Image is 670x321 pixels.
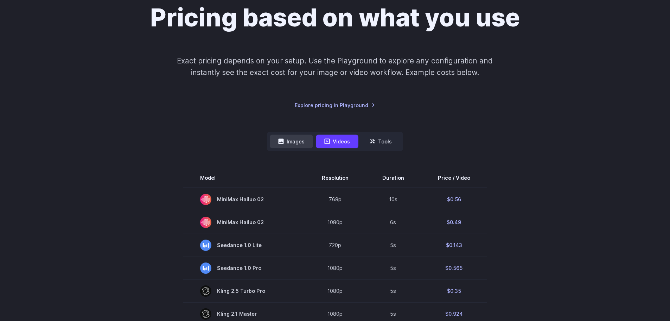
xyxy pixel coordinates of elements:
td: 5s [365,234,421,257]
span: Kling 2.5 Turbo Pro [200,285,288,297]
td: $0.35 [421,279,487,302]
td: 1080p [305,257,365,279]
td: 10s [365,188,421,211]
td: $0.49 [421,211,487,234]
span: MiniMax Hailuo 02 [200,217,288,228]
th: Model [183,168,305,188]
td: 5s [365,257,421,279]
td: 1080p [305,211,365,234]
td: $0.143 [421,234,487,257]
td: 5s [365,279,421,302]
td: 768p [305,188,365,211]
span: Kling 2.1 Master [200,308,288,320]
h1: Pricing based on what you use [150,3,520,32]
span: Seedance 1.0 Lite [200,240,288,251]
p: Exact pricing depends on your setup. Use the Playground to explore any configuration and instantl... [164,55,506,79]
td: 6s [365,211,421,234]
th: Duration [365,168,421,188]
button: Images [270,135,313,148]
th: Resolution [305,168,365,188]
th: Price / Video [421,168,487,188]
span: MiniMax Hailuo 02 [200,194,288,205]
td: 1080p [305,279,365,302]
button: Videos [316,135,358,148]
td: 720p [305,234,365,257]
a: Explore pricing in Playground [295,101,375,109]
td: $0.565 [421,257,487,279]
td: $0.56 [421,188,487,211]
span: Seedance 1.0 Pro [200,263,288,274]
button: Tools [361,135,400,148]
